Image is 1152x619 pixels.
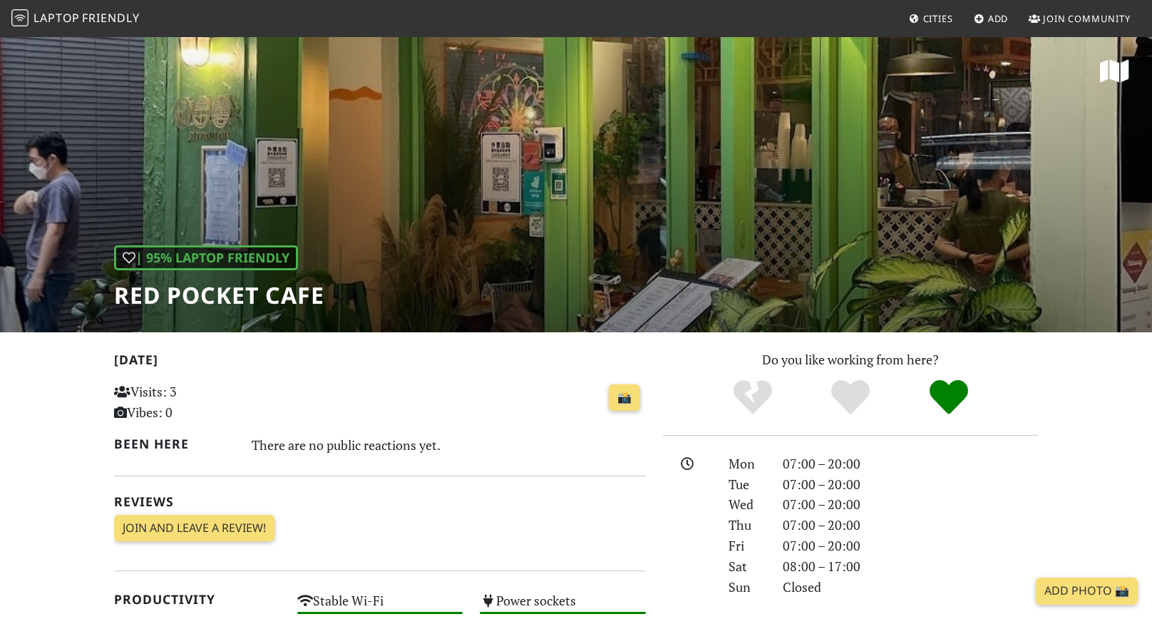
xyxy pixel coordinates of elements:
[1043,12,1131,25] span: Join Community
[11,6,140,31] a: LaptopFriendly LaptopFriendly
[720,494,774,515] div: Wed
[114,245,298,270] div: | 95% Laptop Friendly
[114,282,324,309] h1: Red Pocket Cafe
[720,577,774,598] div: Sun
[114,494,646,509] h2: Reviews
[252,434,647,456] div: There are no public reactions yet.
[34,10,80,26] span: Laptop
[1036,578,1138,605] a: Add Photo 📸
[720,454,774,474] div: Mon
[720,474,774,495] div: Tue
[609,384,640,411] a: 📸
[720,536,774,556] div: Fri
[114,436,235,451] h2: Been here
[774,577,1046,598] div: Closed
[900,378,998,417] div: Definitely!
[1023,6,1136,31] a: Join Community
[114,382,280,423] p: Visits: 3 Vibes: 0
[114,592,280,607] h2: Productivity
[774,474,1046,495] div: 07:00 – 20:00
[774,556,1046,577] div: 08:00 – 17:00
[704,378,802,417] div: No
[774,515,1046,536] div: 07:00 – 20:00
[720,556,774,577] div: Sat
[988,12,1009,25] span: Add
[968,6,1014,31] a: Add
[114,515,274,542] a: Join and leave a review!
[774,494,1046,515] div: 07:00 – 20:00
[923,12,953,25] span: Cities
[903,6,959,31] a: Cities
[720,515,774,536] div: Thu
[11,9,29,26] img: LaptopFriendly
[82,10,139,26] span: Friendly
[774,454,1046,474] div: 07:00 – 20:00
[114,352,646,373] h2: [DATE]
[801,378,900,417] div: Yes
[663,349,1038,370] p: Do you like working from here?
[774,536,1046,556] div: 07:00 – 20:00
